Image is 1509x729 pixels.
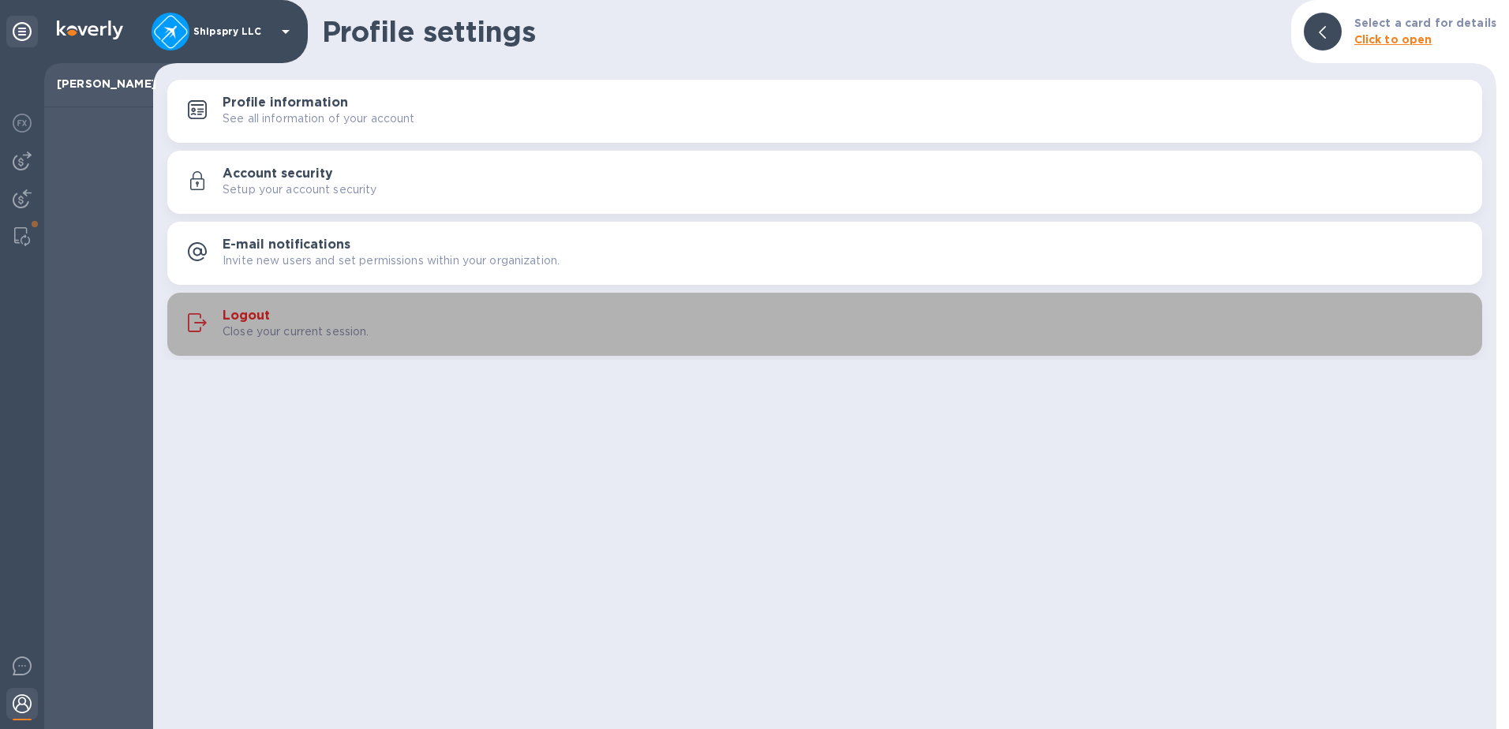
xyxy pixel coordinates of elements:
[223,110,415,127] p: See all information of your account
[223,181,377,198] p: Setup your account security
[223,323,369,340] p: Close your current session.
[223,95,348,110] h3: Profile information
[57,76,140,92] p: [PERSON_NAME]
[6,16,38,47] div: Unpin categories
[322,15,1279,48] h1: Profile settings
[167,151,1482,214] button: Account securitySetup your account security
[167,222,1482,285] button: E-mail notificationsInvite new users and set permissions within your organization.
[223,308,270,323] h3: Logout
[13,114,32,133] img: Foreign exchange
[223,166,333,181] h3: Account security
[223,252,560,269] p: Invite new users and set permissions within your organization.
[1354,17,1496,29] b: Select a card for details
[1354,33,1432,46] b: Click to open
[167,80,1482,143] button: Profile informationSee all information of your account
[167,293,1482,356] button: LogoutClose your current session.
[193,26,272,37] p: Shipspry LLC
[57,21,123,39] img: Logo
[223,237,350,252] h3: E-mail notifications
